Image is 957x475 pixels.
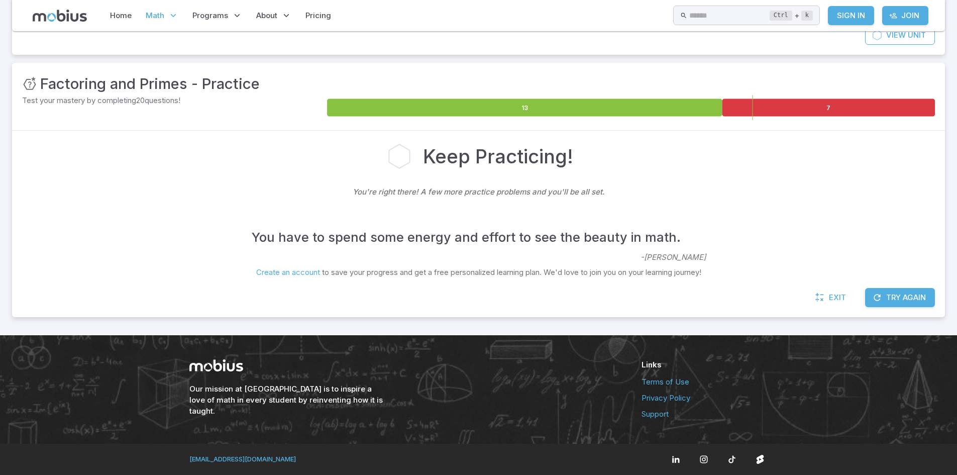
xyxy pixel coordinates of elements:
h2: Keep Practicing! [423,142,573,170]
a: Create an account [256,267,320,277]
span: Unit [908,30,926,41]
p: to save your progress and get a free personalized learning plan. We'd love to join you on your le... [256,267,701,278]
a: Terms of Use [642,376,768,388]
a: Support [642,409,768,420]
kbd: k [801,11,813,21]
span: Programs [192,10,228,21]
h6: Our mission at [GEOGRAPHIC_DATA] is to inspire a love of math in every student by reinventing how... [189,384,385,417]
a: Home [107,4,135,27]
span: About [256,10,277,21]
p: - [PERSON_NAME] [641,212,706,263]
span: Math [146,10,164,21]
a: ViewUnit [865,26,935,45]
span: View [886,30,906,41]
a: Sign In [828,6,874,25]
a: Exit [810,288,853,307]
h4: You have to spend some energy and effort to see the beauty in math. [252,227,681,247]
a: Join [882,6,928,25]
p: Test your mastery by completing 20 questions! [22,95,325,106]
button: Try Again [865,288,935,307]
span: Exit [829,292,846,303]
h6: Links [642,359,768,370]
h3: Factoring and Primes - Practice [40,73,260,95]
a: [EMAIL_ADDRESS][DOMAIN_NAME] [189,455,296,463]
a: Pricing [302,4,334,27]
a: Privacy Policy [642,393,768,404]
p: You're right there! A few more practice problems and you'll be all set. [353,176,605,208]
kbd: Ctrl [770,11,792,21]
div: + [770,10,813,22]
